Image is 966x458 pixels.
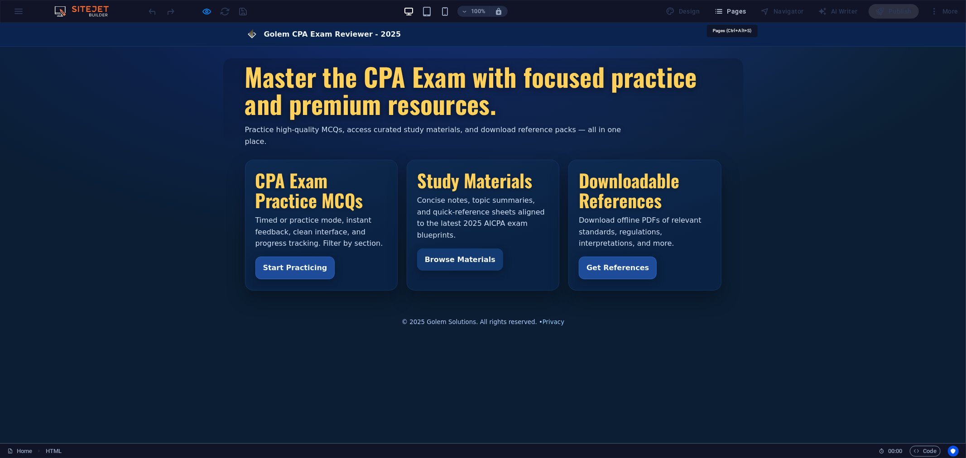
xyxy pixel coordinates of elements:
[879,446,903,457] h6: Session time
[663,4,704,19] div: Design (Ctrl+Alt+Y)
[714,7,746,16] span: Pages
[711,4,750,19] button: Pages
[579,148,711,187] h3: Downloadable References
[948,446,959,457] button: Usercentrics
[245,40,721,95] h1: Master the CPA Exam with focused practice and premium resources.
[46,446,62,457] nav: breadcrumb
[417,226,503,248] a: Browse Materials
[52,6,120,17] img: Editor Logo
[914,446,937,457] span: Code
[245,101,644,124] p: Practice high-quality MCQs, access curated study materials, and download reference packs — all in...
[471,6,485,17] h6: 100%
[255,192,387,227] p: Timed or practice mode, instant feedback, clean interface, and progress tracking. Filter by section.
[543,296,564,303] a: Privacy
[888,446,902,457] span: 00 00
[579,234,657,257] a: Get References
[495,7,503,15] i: On resize automatically adjust zoom level to fit chosen device.
[255,148,387,187] h3: CPA Exam Practice MCQs
[579,192,711,227] p: Download offline PDFs of relevant standards, regulations, interpretations, and more.
[402,296,564,303] small: © 2025 Golem Solutions. All rights reserved. •
[234,5,732,19] div: Golem CPA Exam Reviewer - 2025
[894,448,896,454] span: :
[255,234,335,257] a: Start Practicing
[910,446,941,457] button: Code
[417,172,549,218] p: Concise notes, topic summaries, and quick-reference sheets aligned to the latest 2025 AICPA exam ...
[457,6,490,17] button: 100%
[7,446,32,457] a: Click to cancel selection. Double-click to open Pages
[46,446,62,457] span: Click to select. Double-click to edit
[417,148,549,167] h3: Study Materials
